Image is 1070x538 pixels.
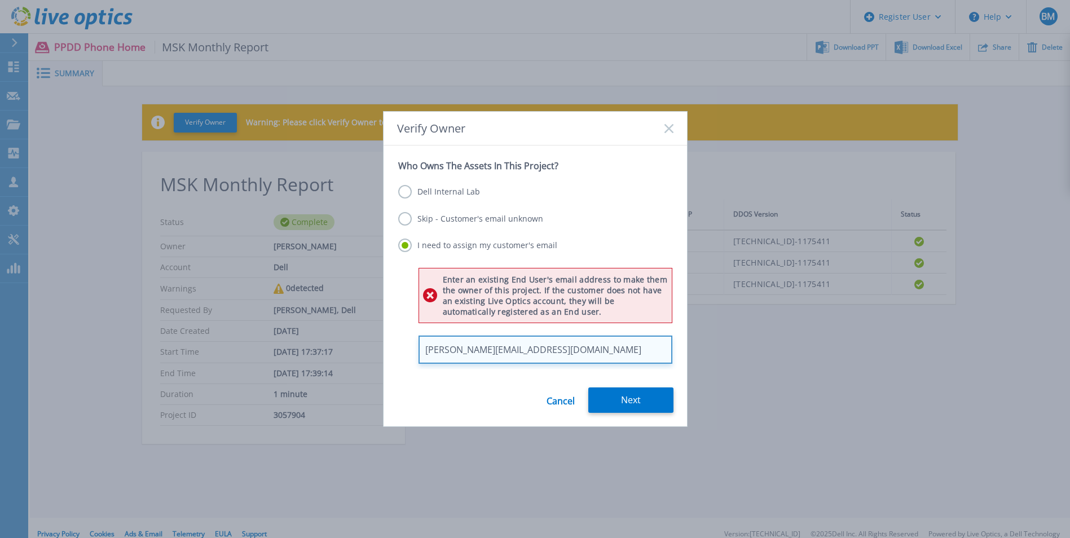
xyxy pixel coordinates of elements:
[397,122,465,135] span: Verify Owner
[588,387,673,413] button: Next
[398,239,557,252] label: I need to assign my customer's email
[398,185,480,199] label: Dell Internal Lab
[419,336,672,364] input: Enter email address
[547,387,575,413] a: Cancel
[398,212,543,226] label: Skip - Customer's email unknown
[398,160,672,171] p: Who Owns The Assets In This Project?
[443,274,668,317] span: Enter an existing End User's email address to make them the owner of this project. If the custome...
